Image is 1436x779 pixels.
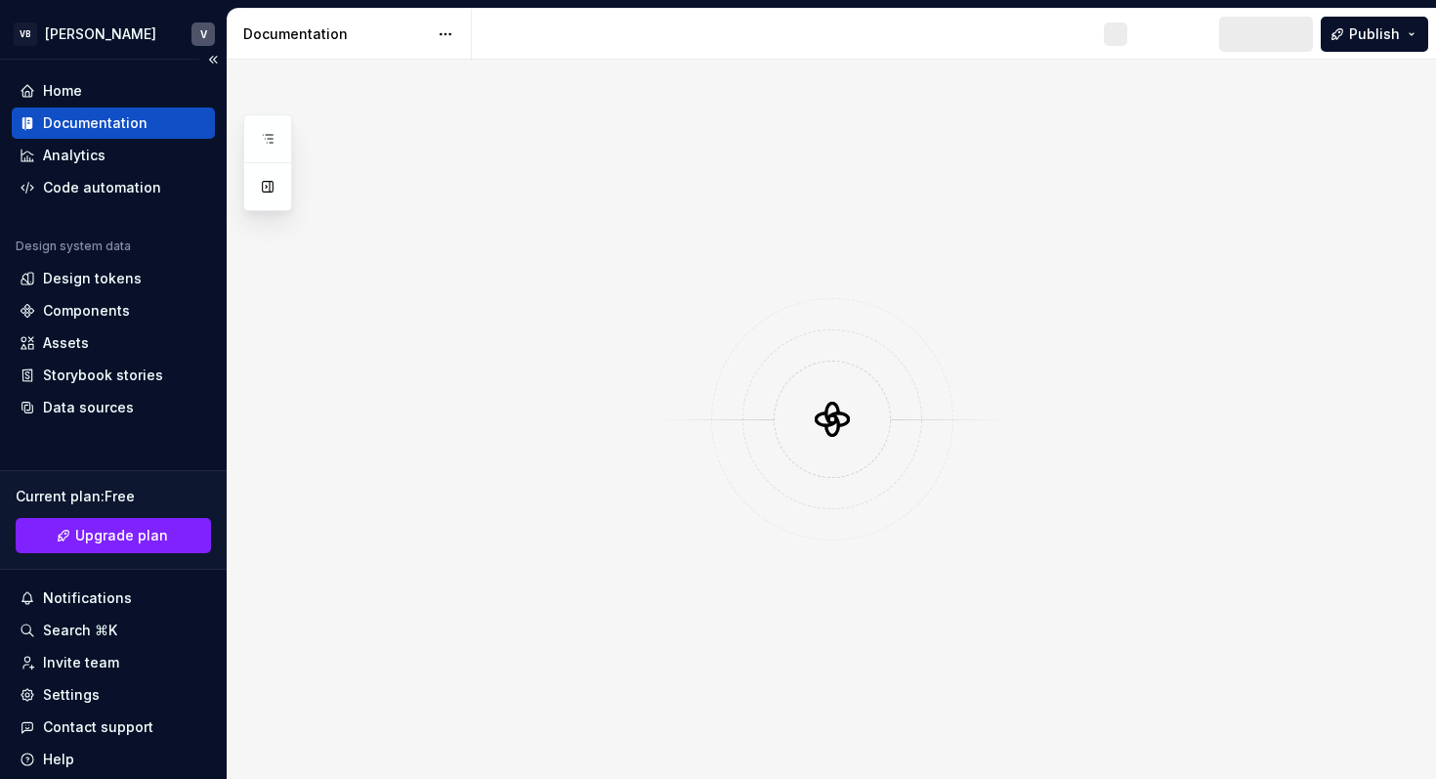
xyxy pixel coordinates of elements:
[43,653,119,672] div: Invite team
[43,398,134,417] div: Data sources
[4,13,223,55] button: VB[PERSON_NAME]V
[12,647,215,678] a: Invite team
[12,679,215,711] a: Settings
[16,238,131,254] div: Design system data
[12,712,215,743] button: Contact support
[12,583,215,614] button: Notifications
[45,24,156,44] div: [PERSON_NAME]
[12,172,215,203] a: Code automation
[12,327,215,359] a: Assets
[75,526,168,545] span: Upgrade plan
[243,24,428,44] div: Documentation
[43,113,148,133] div: Documentation
[12,744,215,775] button: Help
[12,295,215,326] a: Components
[43,301,130,321] div: Components
[1321,17,1428,52] button: Publish
[12,108,215,139] a: Documentation
[199,46,227,73] button: Collapse sidebar
[1349,24,1400,44] span: Publish
[43,269,142,288] div: Design tokens
[43,333,89,353] div: Assets
[16,518,211,553] a: Upgrade plan
[200,26,207,42] div: V
[43,178,161,197] div: Code automation
[43,685,100,705] div: Settings
[43,146,106,165] div: Analytics
[43,81,82,101] div: Home
[12,263,215,294] a: Design tokens
[12,360,215,391] a: Storybook stories
[12,140,215,171] a: Analytics
[12,392,215,423] a: Data sources
[14,22,37,46] div: VB
[12,615,215,646] button: Search ⌘K
[43,621,117,640] div: Search ⌘K
[43,750,74,769] div: Help
[16,487,211,506] div: Current plan : Free
[43,366,163,385] div: Storybook stories
[43,588,132,608] div: Notifications
[43,717,153,737] div: Contact support
[12,75,215,107] a: Home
